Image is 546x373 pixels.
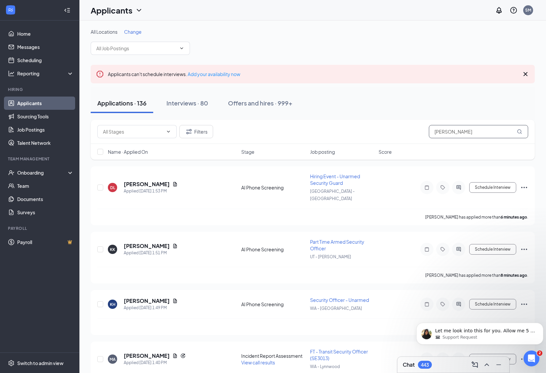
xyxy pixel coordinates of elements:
[483,361,491,369] svg: ChevronUp
[537,351,542,356] span: 2
[91,5,132,16] h1: Applicants
[17,192,74,206] a: Documents
[425,272,528,278] p: [PERSON_NAME] has applied more than .
[17,136,74,149] a: Talent Network
[17,206,74,219] a: Surveys
[310,306,362,311] span: WA - [GEOGRAPHIC_DATA]
[97,99,147,107] div: Applications · 136
[520,245,528,253] svg: Ellipses
[17,27,74,40] a: Home
[188,71,240,77] a: Add your availability now
[423,185,431,190] svg: Note
[17,54,74,67] a: Scheduling
[135,6,143,14] svg: ChevronDown
[172,243,178,249] svg: Document
[310,239,364,251] span: Part Time Armed Security Officer
[7,7,14,13] svg: WorkstreamLogo
[469,299,516,310] button: Schedule Interview
[379,148,392,155] span: Score
[310,364,340,369] span: WA - Lynnwood
[8,156,72,162] div: Team Management
[520,355,528,363] svg: Ellipses
[495,361,503,369] svg: Minimize
[455,247,463,252] svg: ActiveChat
[403,361,415,368] h3: Chat
[8,169,15,176] svg: UserCheck
[525,7,531,13] div: SM
[172,353,178,358] svg: Document
[185,128,193,136] svg: Filter
[124,305,178,311] div: Applied [DATE] 1:49 PM
[124,29,142,35] span: Change
[166,99,208,107] div: Interviews · 80
[510,6,518,14] svg: QuestionInfo
[124,352,170,359] h5: [PERSON_NAME]
[493,359,504,370] button: Minimize
[17,70,74,77] div: Reporting
[520,184,528,191] svg: Ellipses
[495,6,503,14] svg: Notifications
[180,353,186,358] svg: Reapply
[423,247,431,252] svg: Note
[124,188,178,194] div: Applied [DATE] 1:53 PM
[423,302,431,307] svg: Note
[439,247,447,252] svg: Tag
[310,189,355,201] span: [GEOGRAPHIC_DATA] - [GEOGRAPHIC_DATA]
[241,184,306,191] div: AI Phone Screening
[124,297,170,305] h5: [PERSON_NAME]
[455,302,463,307] svg: ActiveChat
[8,226,72,231] div: Payroll
[110,247,115,252] div: KK
[469,244,516,255] button: Schedule Interview
[455,185,463,190] svg: ActiveChat
[17,123,74,136] a: Job Postings
[124,242,170,250] h5: [PERSON_NAME]
[124,250,178,256] div: Applied [DATE] 1:51 PM
[517,129,522,134] svg: MagnifyingGlass
[96,70,104,78] svg: Error
[110,302,115,307] div: KH
[520,300,528,308] svg: Ellipses
[241,352,306,359] div: Incident Report Assessment
[17,360,64,366] div: Switch to admin view
[91,29,117,35] span: All Locations
[501,273,527,278] b: 8 minutes ago
[17,169,68,176] div: Onboarding
[17,97,74,110] a: Applicants
[103,128,163,135] input: All Stages
[241,246,306,253] div: AI Phone Screening
[17,179,74,192] a: Team
[439,302,447,307] svg: Tag
[310,173,360,186] span: Hiring Event - Unarmed Security Guard
[179,46,184,51] svg: ChevronDown
[172,182,178,187] svg: Document
[469,182,516,193] button: Schedule Interview
[179,125,213,138] button: Filter Filters
[241,301,306,308] div: AI Phone Screening
[470,359,480,370] button: ComposeMessage
[310,297,369,303] span: Security Officer - Unarmed
[310,148,335,155] span: Job posting
[108,148,148,155] span: Name · Applied On
[241,148,254,155] span: Stage
[523,351,539,366] iframe: Intercom live chat
[425,214,528,220] p: [PERSON_NAME] has applied more than .
[471,361,479,369] svg: ComposeMessage
[241,359,275,365] span: View call results
[108,71,240,77] span: Applicants can't schedule interviews.
[96,45,176,52] input: All Job Postings
[166,129,171,134] svg: ChevronDown
[481,359,492,370] button: ChevronUp
[310,349,368,361] span: FT - Transit Security Officer (SE3013)
[172,298,178,304] svg: Document
[501,215,527,220] b: 6 minutes ago
[439,185,447,190] svg: Tag
[8,360,15,366] svg: Settings
[17,110,74,123] a: Sourcing Tools
[110,185,115,190] div: DL
[228,99,293,107] div: Offers and hires · 999+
